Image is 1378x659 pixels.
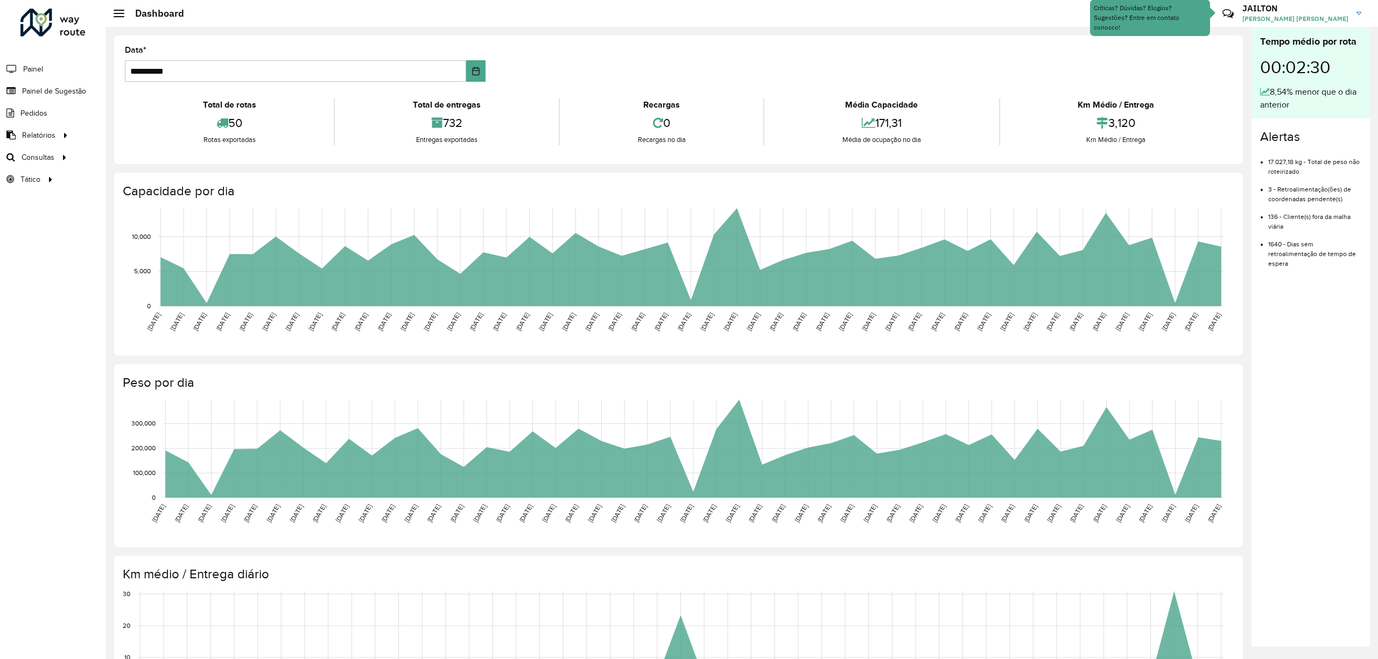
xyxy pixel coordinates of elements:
text: [DATE] [1137,503,1153,523]
text: [DATE] [196,503,212,523]
li: 3 - Retroalimentação(ões) de coordenadas pendente(s) [1268,176,1361,204]
text: [DATE] [584,311,600,332]
h3: JAILTON [1242,3,1348,13]
text: [DATE] [446,311,461,332]
text: 300,000 [131,420,156,427]
text: [DATE] [839,503,855,523]
text: [DATE] [630,311,645,332]
div: Entregas exportadas [338,134,556,145]
text: [DATE] [238,311,254,332]
text: [DATE] [472,503,488,523]
text: [DATE] [449,503,465,523]
text: [DATE] [403,503,419,523]
text: [DATE] [1161,503,1176,523]
div: 732 [338,111,556,134]
div: Média de ocupação no dia [767,134,996,145]
text: [DATE] [607,311,622,332]
text: [DATE] [515,311,530,332]
div: 50 [128,111,331,134]
text: [DATE] [1115,503,1130,523]
text: [DATE] [1183,311,1199,332]
h4: Peso por dia [123,375,1232,391]
text: [DATE] [814,311,830,332]
span: [PERSON_NAME] [PERSON_NAME] [1242,14,1348,24]
text: [DATE] [1161,311,1176,332]
text: [DATE] [284,311,300,332]
text: [DATE] [747,503,763,523]
text: [DATE] [307,311,323,332]
text: 20 [123,622,130,629]
text: 0 [152,494,156,501]
h4: Km médio / Entrega diário [123,566,1232,582]
text: [DATE] [953,311,968,332]
span: Tático [20,174,40,185]
text: [DATE] [151,503,166,523]
text: [DATE] [883,311,899,332]
text: [DATE] [1091,311,1107,332]
div: Recargas no dia [563,134,761,145]
text: [DATE] [699,311,715,332]
div: 8,54% menor que o dia anterior [1260,86,1361,111]
text: [DATE] [1022,311,1038,332]
text: [DATE] [768,311,784,332]
text: [DATE] [587,503,602,523]
text: [DATE] [468,311,484,332]
text: [DATE] [265,503,281,523]
text: [DATE] [678,503,694,523]
text: [DATE] [311,503,327,523]
text: [DATE] [745,311,761,332]
li: 17.027,18 kg - Total de peso não roteirizado [1268,149,1361,176]
button: Choose Date [466,60,486,82]
text: [DATE] [862,503,878,523]
text: [DATE] [1092,503,1107,523]
text: [DATE] [861,311,876,332]
text: [DATE] [495,503,510,523]
text: [DATE] [146,311,161,332]
text: [DATE] [423,311,438,332]
text: [DATE] [1068,311,1084,332]
text: [DATE] [701,503,717,523]
text: [DATE] [538,311,553,332]
div: Km Médio / Entrega [1003,98,1229,111]
text: [DATE] [816,503,832,523]
text: [DATE] [791,311,807,332]
text: [DATE] [192,311,207,332]
text: 5,000 [134,268,151,275]
div: Rotas exportadas [128,134,331,145]
text: 200,000 [131,445,156,452]
text: [DATE] [610,503,625,523]
text: 10,000 [132,233,151,240]
text: [DATE] [725,503,740,523]
text: [DATE] [1114,311,1130,332]
text: [DATE] [1068,503,1084,523]
a: Contato Rápido [1217,2,1240,25]
text: 30 [123,590,130,597]
text: [DATE] [1137,311,1153,332]
text: [DATE] [376,311,392,332]
text: [DATE] [908,503,924,523]
text: [DATE] [793,503,809,523]
div: 171,31 [767,111,996,134]
text: [DATE] [885,503,901,523]
text: [DATE] [676,311,692,332]
span: Painel de Sugestão [22,86,86,97]
text: [DATE] [261,311,277,332]
text: [DATE] [930,311,945,332]
text: [DATE] [215,311,230,332]
text: 100,000 [133,469,156,476]
span: Consultas [22,152,54,163]
text: [DATE] [518,503,533,523]
div: Tempo médio por rota [1260,34,1361,49]
text: [DATE] [656,503,671,523]
text: [DATE] [653,311,669,332]
text: [DATE] [1206,311,1222,332]
div: Total de rotas [128,98,331,111]
text: [DATE] [1046,503,1061,523]
text: [DATE] [169,311,185,332]
text: [DATE] [353,311,369,332]
div: 0 [563,111,761,134]
div: Recargas [563,98,761,111]
text: [DATE] [1023,503,1038,523]
text: [DATE] [931,503,947,523]
text: [DATE] [770,503,786,523]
